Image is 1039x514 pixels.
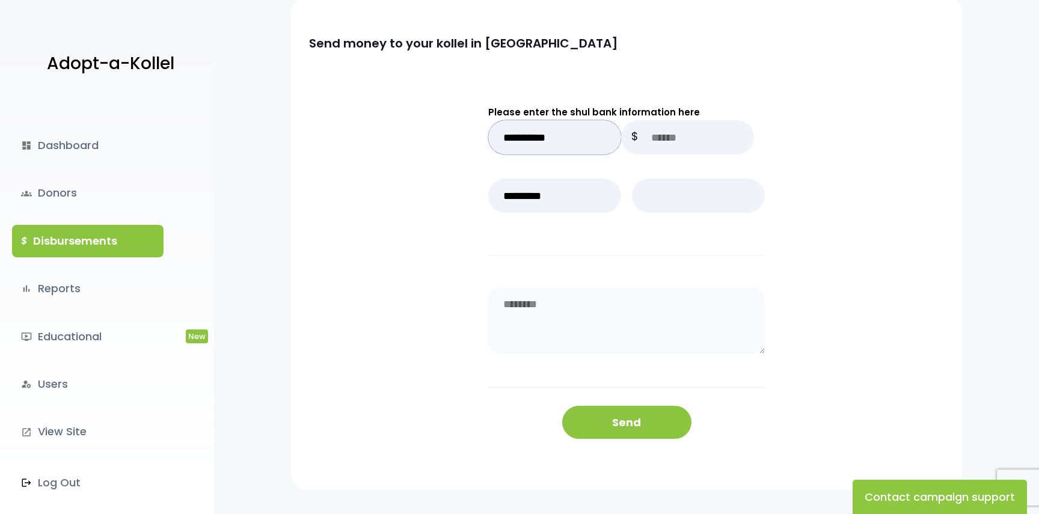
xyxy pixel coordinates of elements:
[562,406,691,439] button: Send
[21,331,32,342] i: ondemand_video
[12,415,164,448] a: launchView Site
[12,467,164,499] a: Log Out
[186,329,208,343] span: New
[21,188,32,199] span: groups
[21,427,32,438] i: launch
[12,272,164,305] a: bar_chartReports
[12,368,164,400] a: manage_accountsUsers
[12,129,164,162] a: dashboardDashboard
[309,34,915,53] p: Send money to your kollel in [GEOGRAPHIC_DATA]
[12,177,164,209] a: groupsDonors
[21,283,32,294] i: bar_chart
[488,104,765,120] p: Please enter the shul bank information here
[621,120,648,155] p: $
[21,140,32,151] i: dashboard
[853,480,1027,514] button: Contact campaign support
[21,233,27,250] i: $
[12,225,164,257] a: $Disbursements
[41,35,174,93] a: Adopt-a-Kollel
[12,320,164,353] a: ondemand_videoEducationalNew
[21,379,32,390] i: manage_accounts
[47,49,174,79] p: Adopt-a-Kollel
